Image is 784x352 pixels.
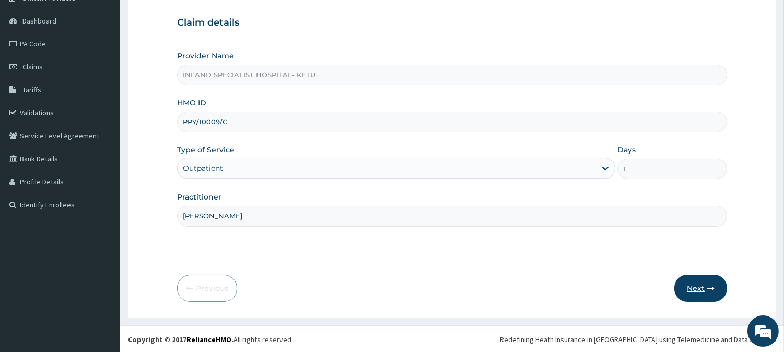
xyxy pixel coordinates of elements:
[128,335,233,344] strong: Copyright © 2017 .
[22,62,43,72] span: Claims
[177,145,235,155] label: Type of Service
[177,206,727,226] input: Enter Name
[171,5,196,30] div: Minimize live chat window
[177,275,237,302] button: Previous
[177,98,206,108] label: HMO ID
[61,108,144,214] span: We're online!
[5,238,199,275] textarea: Type your message and hit 'Enter'
[19,52,42,78] img: d_794563401_company_1708531726252_794563401
[177,17,727,29] h3: Claim details
[617,145,636,155] label: Days
[186,335,231,344] a: RelianceHMO
[177,51,234,61] label: Provider Name
[500,334,776,345] div: Redefining Heath Insurance in [GEOGRAPHIC_DATA] using Telemedicine and Data Science!
[177,192,221,202] label: Practitioner
[54,58,175,72] div: Chat with us now
[674,275,727,302] button: Next
[22,85,41,95] span: Tariffs
[177,112,727,132] input: Enter HMO ID
[22,16,56,26] span: Dashboard
[183,163,223,173] div: Outpatient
